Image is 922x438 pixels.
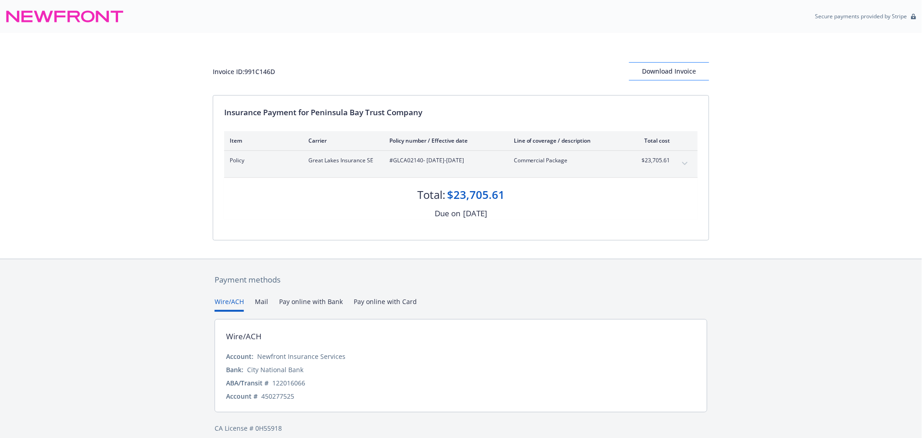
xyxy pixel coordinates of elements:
[215,423,707,433] div: CA License # 0H55918
[226,365,243,374] div: Bank:
[261,391,294,401] div: 450277525
[308,156,375,165] span: Great Lakes Insurance SE
[629,63,709,80] div: Download Invoice
[354,297,417,312] button: Pay online with Card
[514,156,621,165] span: Commercial Package
[224,151,698,177] div: PolicyGreat Lakes Insurance SE#GLCA02140- [DATE]-[DATE]Commercial Package$23,705.61expand content
[226,352,253,361] div: Account:
[463,208,487,219] div: [DATE]
[226,378,269,388] div: ABA/Transit #
[213,67,275,76] div: Invoice ID: 991C146D
[247,365,303,374] div: City National Bank
[447,187,505,203] div: $23,705.61
[279,297,343,312] button: Pay online with Bank
[230,156,294,165] span: Policy
[435,208,460,219] div: Due on
[226,391,258,401] div: Account #
[257,352,345,361] div: Newfront Insurance Services
[514,137,621,144] div: Line of coverage / description
[678,156,692,171] button: expand content
[308,137,375,144] div: Carrier
[255,297,268,312] button: Mail
[389,137,499,144] div: Policy number / Effective date
[629,62,709,80] button: Download Invoice
[272,378,305,388] div: 122016066
[215,297,244,312] button: Wire/ACH
[636,156,670,165] span: $23,705.61
[636,137,670,144] div: Total cost
[417,187,445,203] div: Total:
[389,156,499,165] span: #GLCA02140 - [DATE]-[DATE]
[224,107,698,118] div: Insurance Payment for Peninsula Bay Trust Company
[815,12,907,20] p: Secure payments provided by Stripe
[215,274,707,286] div: Payment methods
[230,137,294,144] div: Item
[226,331,262,342] div: Wire/ACH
